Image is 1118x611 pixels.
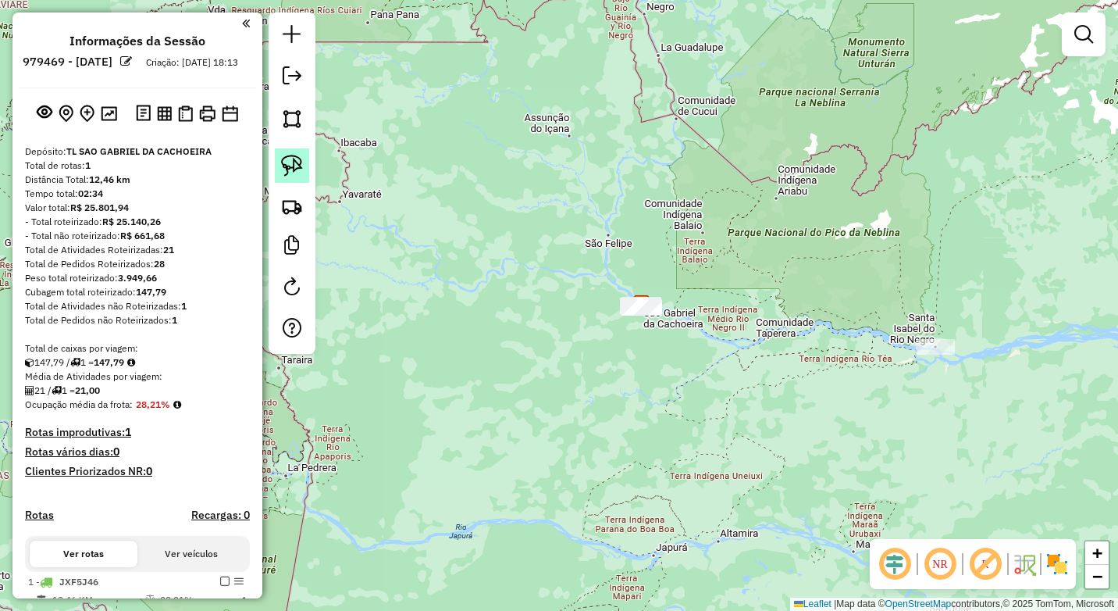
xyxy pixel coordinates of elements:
a: Rotas [25,509,54,522]
div: Depósito: [25,145,250,159]
div: Total de Pedidos Roteirizados: [25,257,250,271]
h4: Clientes Priorizados NR: [25,465,250,478]
strong: 28 [154,258,165,270]
a: Criar rota [275,189,309,223]
i: % de utilização do peso [144,595,156,605]
button: Disponibilidade de veículos [219,102,241,125]
strong: 21 [163,244,174,255]
i: Total de Atividades [25,386,34,395]
div: Peso total roteirizado: [25,271,250,285]
strong: 1 [125,425,131,439]
span: − [1092,566,1102,586]
strong: 147,79 [94,356,124,368]
div: - Total não roteirizado: [25,229,250,243]
strong: TL SAO GABRIEL DA CACHOEIRA [66,145,212,157]
button: Ver rotas [30,541,137,567]
i: Meta Caixas/viagem: 1,00 Diferença: 146,79 [127,358,135,367]
strong: 0 [113,445,119,459]
div: Total de Atividades não Roteirizadas: [25,299,250,313]
div: Total de Atividades Roteirizadas: [25,243,250,257]
span: Exibir rótulo [967,545,1004,583]
em: Finalizar rota [220,577,230,586]
button: Visualizar relatório de Roteirização [154,102,175,123]
td: 12,46 KM [52,592,144,608]
h6: 979469 - [DATE] [23,55,112,69]
div: Map data © contributors,© 2025 TomTom, Microsoft [790,598,1118,611]
h4: Rotas improdutivas: [25,426,250,439]
img: Selecionar atividades - polígono [281,108,303,130]
img: Criar rota [281,195,303,217]
i: Distância Total [37,595,46,605]
strong: 1 [85,159,91,171]
i: Cubagem total roteirizado [25,358,34,367]
button: Imprimir Rotas [196,102,219,125]
img: TL SAO GABRIEL DA CACHOEIRA [632,295,652,315]
button: Logs desbloquear sessão [133,102,154,126]
strong: 02:34 [78,188,103,199]
strong: 1 [172,314,177,326]
a: Reroteirizar Sessão [276,271,308,306]
strong: R$ 25.140,26 [102,216,161,227]
a: Clique aqui para minimizar o painel [242,14,250,32]
strong: 12,46 km [89,173,130,185]
span: Ocultar deslocamento [876,545,913,583]
span: JXF5J46 [59,576,98,588]
h4: Recargas: 0 [191,509,250,522]
a: Criar modelo [276,230,308,265]
span: 1 - [28,576,98,588]
button: Ver veículos [137,541,245,567]
button: Exibir sessão original [34,101,55,126]
a: Nova sessão e pesquisa [276,19,308,54]
div: Total de Pedidos não Roteirizados: [25,313,250,327]
img: Fluxo de ruas [1012,552,1037,577]
div: Total de rotas: [25,159,250,173]
div: Atividade não roteirizada - BABA GULA [916,339,955,355]
strong: 147,79 [136,286,166,298]
em: Média calculada utilizando a maior ocupação (%Peso ou %Cubagem) de cada rota da sessão. Rotas cro... [173,400,181,409]
span: | [834,598,836,609]
em: Alterar nome da sessão [120,55,132,67]
strong: 1 [181,300,187,312]
a: OpenStreetMap [885,598,952,609]
div: 147,79 / 1 = [25,356,250,370]
img: Exibir/Ocultar setores [1045,552,1070,577]
h4: Rotas vários dias: [25,445,250,459]
div: Cubagem total roteirizado: [25,285,250,299]
div: Valor total: [25,201,250,215]
strong: 28,21% [136,398,170,410]
strong: 0 [146,464,152,478]
a: Leaflet [794,598,831,609]
div: 21 / 1 = [25,384,250,398]
div: Média de Atividades por viagem: [25,370,250,384]
img: Selecionar atividades - laço [281,155,303,177]
button: Visualizar Romaneio [175,102,196,125]
a: Zoom in [1085,541,1109,565]
i: Total de rotas [70,358,80,367]
div: - Total roteirizado: [25,215,250,229]
strong: 3.949,66 [118,272,157,284]
i: Rota otimizada [237,595,246,605]
span: + [1092,543,1102,563]
td: 28,21% [159,592,235,608]
div: Total de caixas por viagem: [25,341,250,356]
a: Exibir filtros [1068,19,1099,50]
button: Centralizar mapa no depósito ou ponto de apoio [55,102,77,126]
strong: 21,00 [75,384,100,396]
button: Adicionar Atividades [77,102,98,126]
div: Criação: [DATE] 18:13 [140,55,244,70]
div: Tempo total: [25,187,250,201]
div: Distância Total: [25,173,250,187]
a: Zoom out [1085,565,1109,588]
span: Ocultar NR [921,545,959,583]
strong: R$ 661,68 [120,230,165,241]
em: Opções [234,577,244,586]
i: Total de rotas [52,386,62,395]
button: Otimizar todas as rotas [98,102,120,123]
a: Exportar sessão [276,60,308,95]
span: Ocupação média da frota: [25,398,133,410]
strong: R$ 25.801,94 [70,202,129,213]
h4: Informações da Sessão [69,34,205,48]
